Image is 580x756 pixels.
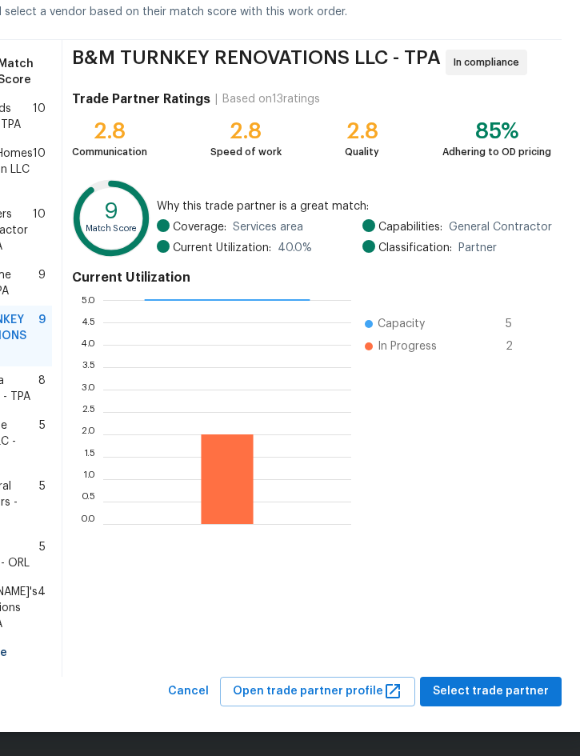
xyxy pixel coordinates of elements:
[210,123,282,139] div: 2.8
[378,219,442,235] span: Capabilities:
[81,429,95,438] text: 2.0
[420,677,562,706] button: Select trade partner
[458,240,497,256] span: Partner
[81,294,95,304] text: 5.0
[33,206,46,254] span: 10
[85,225,137,234] text: Match Score
[162,677,215,706] button: Cancel
[72,270,552,286] h4: Current Utilization
[33,146,46,194] span: 10
[80,518,95,528] text: 0.0
[39,539,46,571] span: 5
[345,123,379,139] div: 2.8
[378,316,425,332] span: Capacity
[220,677,415,706] button: Open trade partner profile
[173,219,226,235] span: Coverage:
[104,201,118,222] text: 9
[210,144,282,160] div: Speed of work
[433,682,549,702] span: Select trade partner
[454,54,526,70] span: In compliance
[442,123,551,139] div: 85%
[39,418,46,466] span: 5
[81,317,95,326] text: 4.5
[72,144,147,160] div: Communication
[83,451,95,461] text: 1.5
[345,144,379,160] div: Quality
[82,362,95,371] text: 3.5
[38,373,46,405] span: 8
[72,91,210,107] h4: Trade Partner Ratings
[278,240,312,256] span: 40.0 %
[82,474,95,483] text: 1.0
[33,101,46,133] span: 10
[39,478,46,526] span: 5
[378,338,437,354] span: In Progress
[506,338,531,354] span: 2
[233,219,303,235] span: Services area
[442,144,551,160] div: Adhering to OD pricing
[168,682,209,702] span: Cancel
[72,50,441,75] span: B&M TURNKEY RENOVATIONS LLC - TPA
[233,682,402,702] span: Open trade partner profile
[80,339,95,349] text: 4.0
[38,312,46,360] span: 9
[173,240,271,256] span: Current Utilization:
[72,123,147,139] div: 2.8
[449,219,552,235] span: General Contractor
[378,240,452,256] span: Classification:
[210,91,222,107] div: |
[38,267,46,299] span: 9
[222,91,320,107] div: Based on 13 ratings
[81,496,95,506] text: 0.5
[38,584,46,632] span: 4
[81,384,95,394] text: 3.0
[506,316,531,332] span: 5
[82,406,95,416] text: 2.5
[157,198,551,214] span: Why this trade partner is a great match:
